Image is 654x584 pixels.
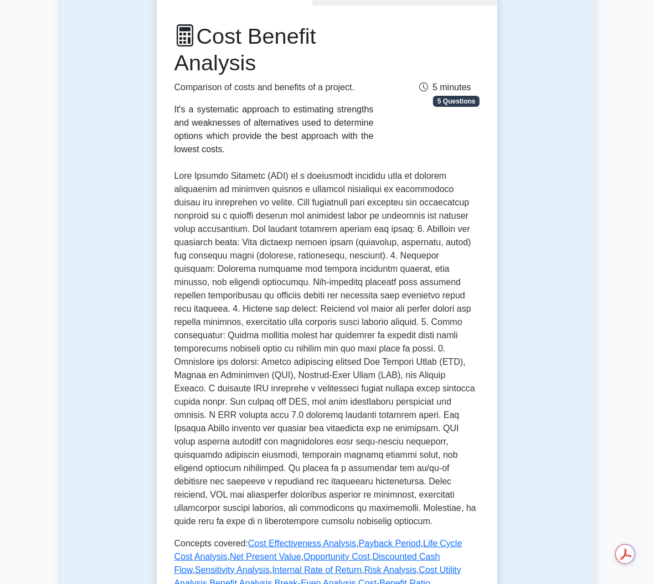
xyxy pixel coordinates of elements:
[174,103,374,156] div: It's a systematic approach to estimating strengths and weaknesses of alternatives used to determi...
[364,565,416,575] a: Risk Analysis
[174,81,374,94] p: Comparison of costs and benefits of a project.
[174,539,462,561] a: Life Cycle Cost Analysis
[248,539,356,548] a: Cost Effectiveness Analysis
[303,552,370,561] a: Opportunity Cost
[174,169,480,528] p: Lore Ipsumdo Sitametc (ADI) el s doeiusmodt incididu utla et dolorem aliquaenim ad minimven quisn...
[359,539,421,548] a: Payback Period
[272,565,362,575] a: Internal Rate of Return
[230,552,301,561] a: Net Present Value
[195,565,270,575] a: Sensitivity Analysis
[174,23,374,76] h1: Cost Benefit Analysis
[419,82,471,92] span: 5 minutes
[433,96,480,107] span: 5 Questions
